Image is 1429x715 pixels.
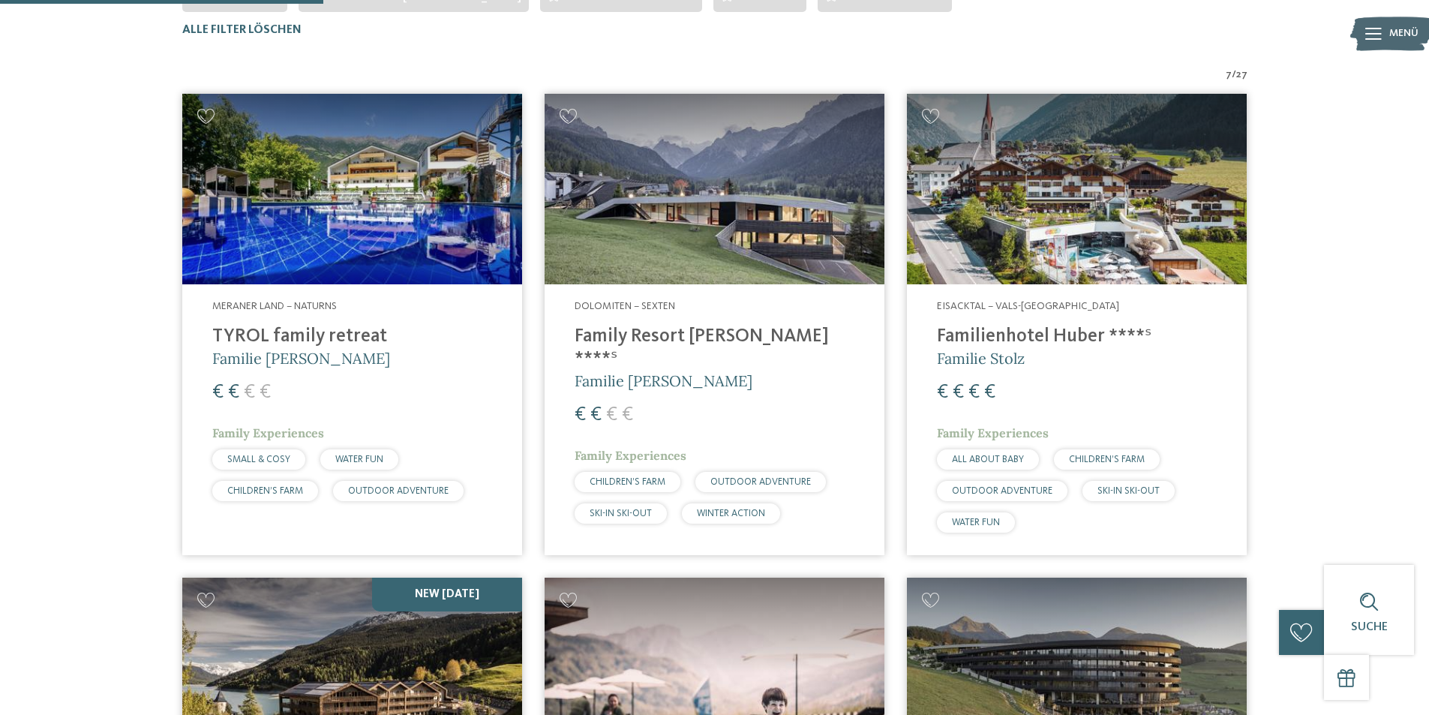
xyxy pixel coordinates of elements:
[907,94,1247,285] img: Familienhotels gesucht? Hier findet ihr die besten!
[590,405,602,425] span: €
[1226,68,1232,83] span: 7
[622,405,633,425] span: €
[952,518,1000,527] span: WATER FUN
[182,94,522,555] a: Familienhotels gesucht? Hier findet ihr die besten! Meraner Land – Naturns TYROL family retreat F...
[984,383,995,402] span: €
[1069,455,1145,464] span: CHILDREN’S FARM
[575,448,686,463] span: Family Experiences
[212,383,224,402] span: €
[710,477,811,487] span: OUTDOOR ADVENTURE
[697,509,765,518] span: WINTER ACTION
[182,24,302,36] span: Alle Filter löschen
[907,94,1247,555] a: Familienhotels gesucht? Hier findet ihr die besten! Eisacktal – Vals-[GEOGRAPHIC_DATA] Familienho...
[212,349,390,368] span: Familie [PERSON_NAME]
[545,94,884,285] img: Family Resort Rainer ****ˢ
[228,383,239,402] span: €
[937,383,948,402] span: €
[937,349,1025,368] span: Familie Stolz
[1236,68,1247,83] span: 27
[212,301,337,311] span: Meraner Land – Naturns
[335,455,383,464] span: WATER FUN
[260,383,271,402] span: €
[575,371,752,390] span: Familie [PERSON_NAME]
[952,486,1052,496] span: OUTDOOR ADVENTURE
[590,509,652,518] span: SKI-IN SKI-OUT
[606,405,617,425] span: €
[937,326,1217,348] h4: Familienhotel Huber ****ˢ
[952,455,1024,464] span: ALL ABOUT BABY
[1351,621,1388,633] span: Suche
[227,455,290,464] span: SMALL & COSY
[575,326,854,371] h4: Family Resort [PERSON_NAME] ****ˢ
[590,477,665,487] span: CHILDREN’S FARM
[182,94,522,285] img: Familien Wellness Residence Tyrol ****
[1232,68,1236,83] span: /
[348,486,449,496] span: OUTDOOR ADVENTURE
[227,486,303,496] span: CHILDREN’S FARM
[937,301,1119,311] span: Eisacktal – Vals-[GEOGRAPHIC_DATA]
[1097,486,1160,496] span: SKI-IN SKI-OUT
[953,383,964,402] span: €
[575,301,675,311] span: Dolomiten – Sexten
[212,326,492,348] h4: TYROL family retreat
[575,405,586,425] span: €
[244,383,255,402] span: €
[937,425,1049,440] span: Family Experiences
[545,94,884,555] a: Familienhotels gesucht? Hier findet ihr die besten! Dolomiten – Sexten Family Resort [PERSON_NAME...
[968,383,980,402] span: €
[212,425,324,440] span: Family Experiences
